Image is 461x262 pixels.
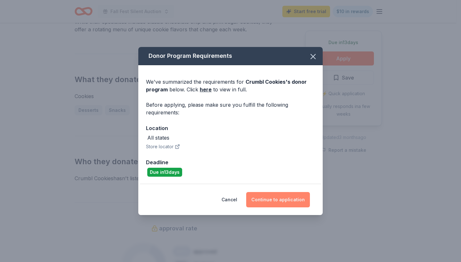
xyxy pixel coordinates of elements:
[147,134,169,142] div: All states
[200,86,212,93] a: here
[146,158,315,166] div: Deadline
[222,192,237,207] button: Cancel
[146,78,315,93] div: We've summarized the requirements for below. Click to view in full.
[146,101,315,116] div: Before applying, please make sure you fulfill the following requirements:
[146,143,180,150] button: Store locator
[246,192,310,207] button: Continue to application
[138,47,323,65] div: Donor Program Requirements
[147,168,182,177] div: Due in 13 days
[146,124,315,132] div: Location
